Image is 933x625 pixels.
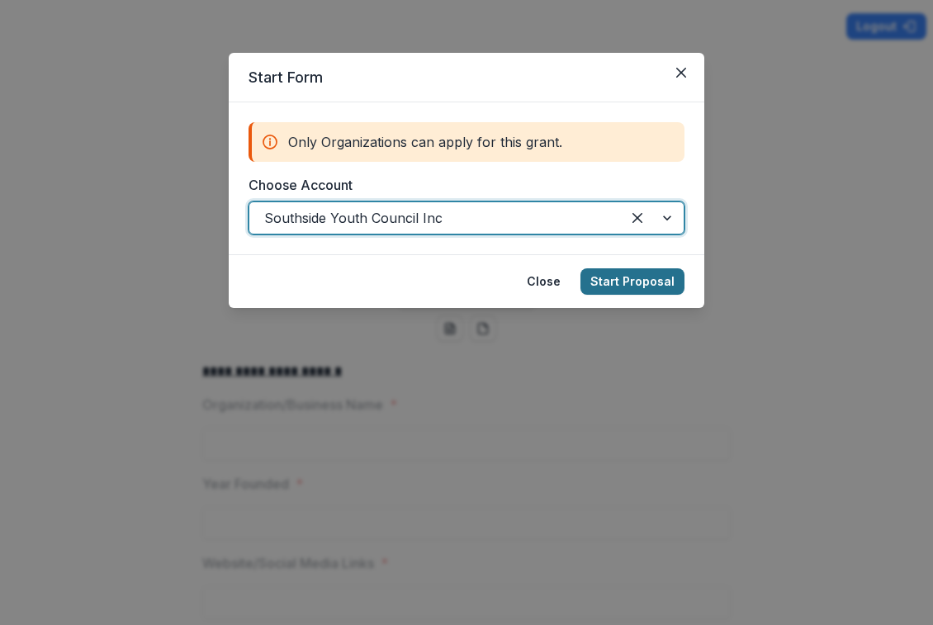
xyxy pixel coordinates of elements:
button: Close [517,268,571,295]
div: Clear selected options [624,205,651,231]
header: Start Form [229,53,704,102]
button: Start Proposal [580,268,684,295]
button: Close [668,59,694,86]
div: Only Organizations can apply for this grant. [249,122,684,162]
label: Choose Account [249,175,675,195]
